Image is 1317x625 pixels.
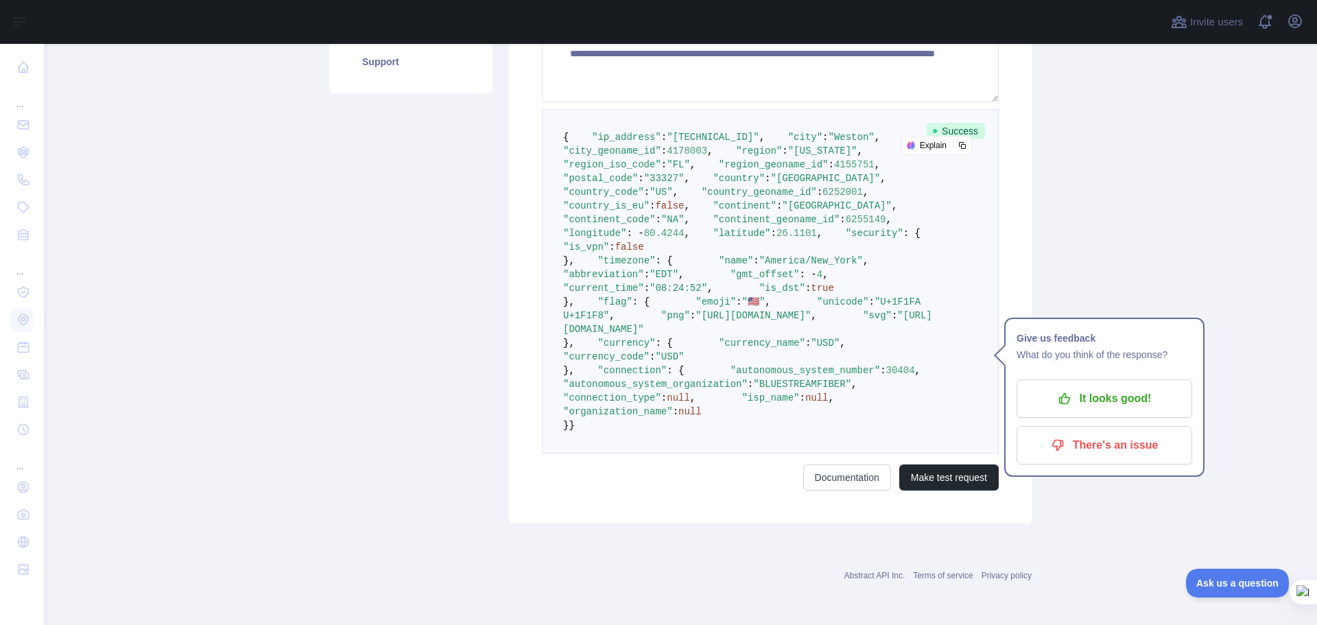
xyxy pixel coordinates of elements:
p: There's an issue [1027,434,1182,457]
span: , [863,255,868,266]
span: , [829,392,834,403]
span: "USD" [655,351,684,362]
span: , [875,159,880,170]
span: "longitude" [563,228,626,239]
span: "currency_name" [719,338,805,349]
span: : { [655,255,672,266]
span: "security" [846,228,903,239]
span: , [892,200,897,211]
span: "name" [719,255,753,266]
span: , [707,283,713,294]
span: : [638,173,643,184]
span: "33327" [644,173,685,184]
span: : [644,269,650,280]
span: : [829,159,834,170]
span: : [805,338,811,349]
span: "is_vpn" [563,241,609,252]
span: "FL" [667,159,690,170]
span: , [673,187,678,198]
span: "country_is_eu" [563,200,650,211]
span: 4178003 [667,145,707,156]
span: 80.4244 [644,228,685,239]
span: "[GEOGRAPHIC_DATA]" [770,173,880,184]
span: "isp_name" [741,392,799,403]
span: "Weston" [829,132,875,143]
span: : [690,310,696,321]
span: : [880,365,886,376]
span: "continent" [713,200,776,211]
span: : [609,241,615,252]
span: "country" [713,173,765,184]
span: : [661,392,667,403]
span: : [892,310,897,321]
span: "city_geoname_id" [563,145,661,156]
span: "[TECHNICAL_ID]" [667,132,759,143]
span: : { [632,296,650,307]
span: "America/New_York" [759,255,863,266]
span: "abbreviation" [563,269,644,280]
span: 26.1101 [776,228,817,239]
span: "city" [788,132,822,143]
span: , [765,296,770,307]
span: : { [655,338,672,349]
a: Documentation [803,464,891,491]
span: : { [903,228,921,239]
span: true [811,283,834,294]
span: "gmt_offset" [731,269,800,280]
span: : [805,283,811,294]
button: It looks good! [1017,379,1192,418]
span: 6255149 [846,214,886,225]
span: "continent_geoname_id" [713,214,840,225]
span: } [569,420,574,431]
span: "08:24:52" [650,283,707,294]
span: Success [927,123,985,139]
span: "timezone" [597,255,655,266]
span: "[GEOGRAPHIC_DATA]" [782,200,892,211]
p: What do you think of the response? [1017,346,1192,363]
span: : [782,145,787,156]
span: , [857,145,863,156]
span: , [875,132,880,143]
a: Terms of service [913,571,973,580]
div: ... [11,82,33,110]
span: } [563,420,569,431]
span: "organization_name" [563,406,673,417]
span: "country_geoname_id" [702,187,817,198]
span: , [684,228,689,239]
span: "svg" [863,310,892,321]
span: null [678,406,702,417]
span: false [655,200,684,211]
span: : [753,255,759,266]
span: : [840,214,845,225]
span: "is_dst" [759,283,805,294]
span: , [759,132,765,143]
span: "connection_type" [563,392,661,403]
span: : [650,351,655,362]
span: "region" [736,145,782,156]
span: , [817,228,822,239]
span: : [817,187,822,198]
span: : [765,173,770,184]
span: "[URL][DOMAIN_NAME]" [696,310,811,321]
span: : [869,296,875,307]
span: 4 [817,269,822,280]
span: "🇺🇸" [742,296,766,307]
span: , [811,310,816,321]
span: , [915,365,921,376]
span: "png" [661,310,690,321]
div: ... [11,250,33,277]
span: { [563,132,569,143]
button: There's an issue [1017,426,1192,464]
span: }, [563,365,575,376]
span: "flag" [597,296,632,307]
span: , [880,173,886,184]
span: "currency" [597,338,655,349]
span: }, [563,255,575,266]
span: , [707,145,713,156]
span: "EDT" [650,269,678,280]
span: }, [563,296,575,307]
h1: Give us feedback [1017,330,1192,346]
span: "connection" [597,365,667,376]
span: "postal_code" [563,173,638,184]
span: , [840,338,845,349]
